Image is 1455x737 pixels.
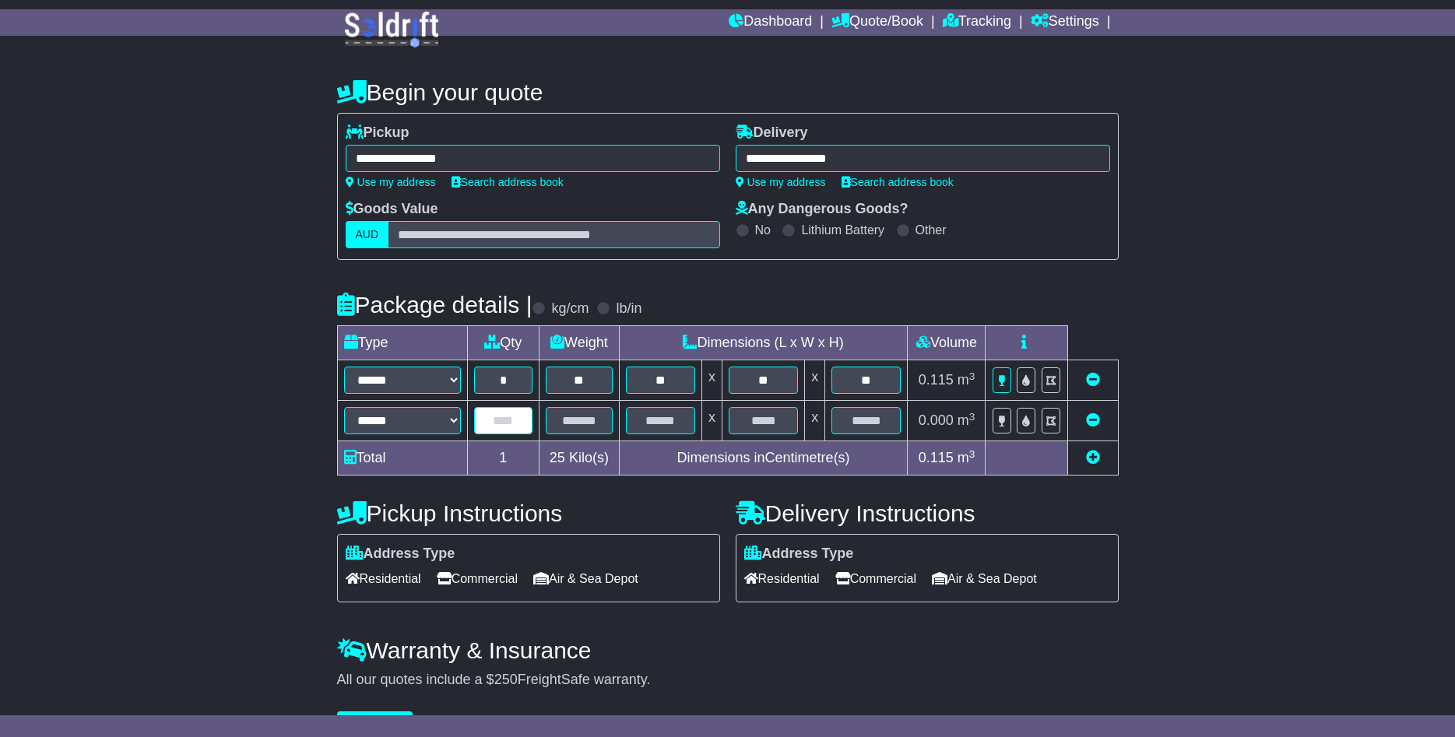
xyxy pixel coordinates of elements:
label: No [755,223,771,237]
a: Remove this item [1086,372,1100,388]
td: x [701,401,722,441]
label: Address Type [744,546,854,563]
a: Search address book [452,176,564,188]
label: Delivery [736,125,808,142]
span: m [958,372,975,388]
span: 25 [550,450,565,465]
a: Use my address [736,176,826,188]
span: Commercial [835,567,916,591]
h4: Warranty & Insurance [337,637,1119,663]
label: Pickup [346,125,409,142]
span: Residential [744,567,820,591]
a: Tracking [943,9,1011,36]
span: m [958,412,975,428]
a: Remove this item [1086,412,1100,428]
sup: 3 [969,448,975,460]
a: Search address book [842,176,954,188]
td: x [805,360,825,401]
sup: 3 [969,370,975,382]
td: Dimensions in Centimetre(s) [619,441,908,476]
label: Lithium Battery [801,223,884,237]
a: Quote/Book [831,9,923,36]
td: Weight [539,326,620,360]
div: All our quotes include a $ FreightSafe warranty. [337,672,1119,689]
a: Settings [1031,9,1099,36]
a: Use my address [346,176,436,188]
td: Total [337,441,467,476]
span: m [958,450,975,465]
h4: Package details | [337,292,532,318]
h4: Pickup Instructions [337,500,720,526]
label: Any Dangerous Goods? [736,201,908,218]
td: x [805,401,825,441]
td: Qty [467,326,539,360]
span: Air & Sea Depot [932,567,1037,591]
td: Volume [908,326,986,360]
span: 0.115 [919,372,954,388]
label: Address Type [346,546,455,563]
span: Air & Sea Depot [533,567,638,591]
span: 0.000 [919,412,954,428]
td: Kilo(s) [539,441,620,476]
td: 1 [467,441,539,476]
span: 0.115 [919,450,954,465]
label: lb/in [616,300,641,318]
td: x [701,360,722,401]
sup: 3 [969,411,975,423]
h4: Delivery Instructions [736,500,1119,526]
label: Goods Value [346,201,438,218]
a: Dashboard [729,9,812,36]
td: Type [337,326,467,360]
h4: Begin your quote [337,79,1119,105]
td: Dimensions (L x W x H) [619,326,908,360]
span: Residential [346,567,421,591]
a: Add new item [1086,450,1100,465]
label: kg/cm [551,300,589,318]
span: Commercial [437,567,518,591]
label: Other [916,223,947,237]
span: 250 [494,672,518,687]
label: AUD [346,221,389,248]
